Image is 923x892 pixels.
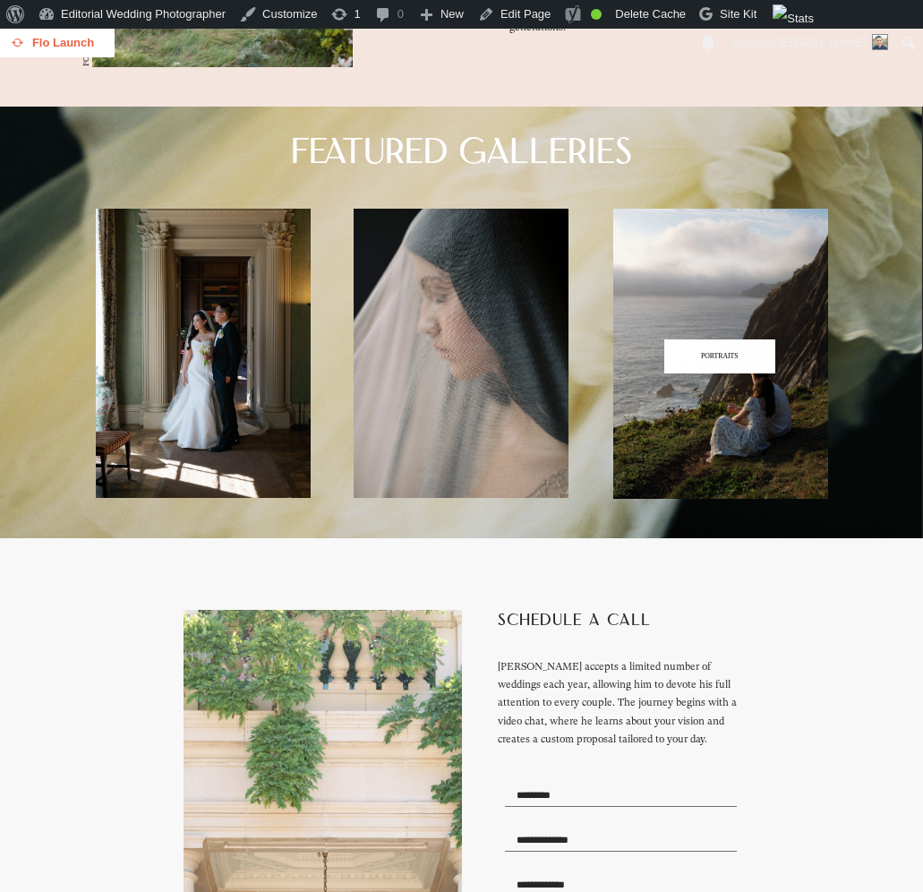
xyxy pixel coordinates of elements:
span: Site Kit [720,7,756,21]
div: Good [591,9,602,20]
div: Flo Launch [23,29,103,57]
div: [PERSON_NAME] accepts a limited number of weddings each year, allowing him to devote his full att... [498,658,739,749]
h3: PORTRAITS [701,353,739,360]
h2: SCHEDULE A CALL [498,610,739,650]
a: Howdy, [727,29,895,57]
a: PORTRAITS [664,339,775,373]
span: [PERSON_NAME] [771,36,867,49]
span: FEATUReD GALlERiES [291,137,632,172]
img: Views over 48 hours. Click for more Jetpack Stats. [773,4,873,26]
